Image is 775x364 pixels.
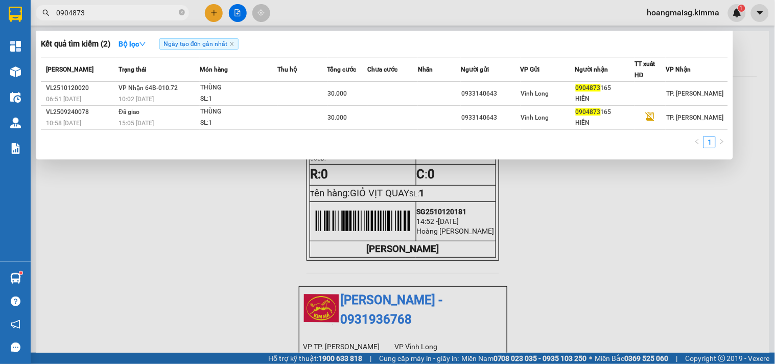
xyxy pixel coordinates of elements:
div: VL2510120020 [46,83,115,94]
sup: 1 [19,271,22,275]
img: dashboard-icon [10,41,21,52]
img: logo.jpg [5,5,41,41]
span: 30.000 [328,90,347,97]
span: 06:51 [DATE] [46,96,81,103]
img: warehouse-icon [10,118,21,128]
span: VP Nhận 64B-010.72 [119,84,178,92]
div: VL2509240078 [46,107,115,118]
span: close-circle [179,8,185,18]
span: Đã giao [119,108,139,116]
span: environment [71,69,78,76]
span: Ngày tạo đơn gần nhất [159,38,239,50]
span: Thu hộ [277,66,297,73]
span: message [11,343,20,352]
span: VP Nhận [666,66,691,73]
span: 10:58 [DATE] [46,120,81,127]
span: right [719,139,725,145]
h3: Kết quả tìm kiếm ( 2 ) [41,39,110,50]
span: search [42,9,50,16]
div: HIỀN [576,94,635,104]
div: HIỀN [576,118,635,128]
span: Tổng cước [327,66,357,73]
div: 165 [576,83,635,94]
span: Người gửi [461,66,489,73]
span: 15:05 [DATE] [119,120,154,127]
span: [PERSON_NAME] [46,66,93,73]
li: VP Vĩnh Long [71,55,136,66]
div: 0933140643 [461,88,520,99]
strong: Bộ lọc [119,40,146,48]
button: Bộ lọcdown [110,36,154,52]
li: [PERSON_NAME] - 0931936768 [5,5,148,43]
span: 30.000 [328,114,347,121]
span: close [229,41,234,47]
span: Món hàng [200,66,228,73]
span: Vĩnh Long [521,90,549,97]
img: warehouse-icon [10,66,21,77]
span: down [139,40,146,48]
input: Tìm tên, số ĐT hoặc mã đơn [56,7,177,18]
div: THÙNG [200,106,277,118]
span: TP. [PERSON_NAME] [666,114,723,121]
span: TT xuất HĐ [635,60,655,79]
div: 0933140643 [461,112,520,123]
span: Chưa cước [367,66,397,73]
span: 10:02 [DATE] [119,96,154,103]
span: Người nhận [575,66,608,73]
img: logo-vxr [9,7,22,22]
span: 0904873 [576,108,601,116]
li: Previous Page [691,136,703,148]
b: 107/1 , Đường 2/9 P1, TP Vĩnh Long [71,68,125,99]
span: VP Gửi [521,66,540,73]
span: Vĩnh Long [521,114,549,121]
div: SL: 1 [200,118,277,129]
span: notification [11,320,20,329]
div: THÙNG [200,82,277,94]
button: left [691,136,703,148]
img: warehouse-icon [10,273,21,284]
span: Nhãn [418,66,433,73]
span: Trạng thái [119,66,146,73]
div: 165 [576,107,635,118]
span: question-circle [11,297,20,306]
span: close-circle [179,9,185,15]
span: 0904873 [576,84,601,92]
img: warehouse-icon [10,92,21,103]
span: TP. [PERSON_NAME] [666,90,723,97]
div: SL: 1 [200,94,277,105]
span: left [694,139,700,145]
a: 1 [704,136,715,148]
li: Next Page [716,136,728,148]
li: VP TP. [PERSON_NAME] [5,55,71,78]
button: right [716,136,728,148]
img: solution-icon [10,143,21,154]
